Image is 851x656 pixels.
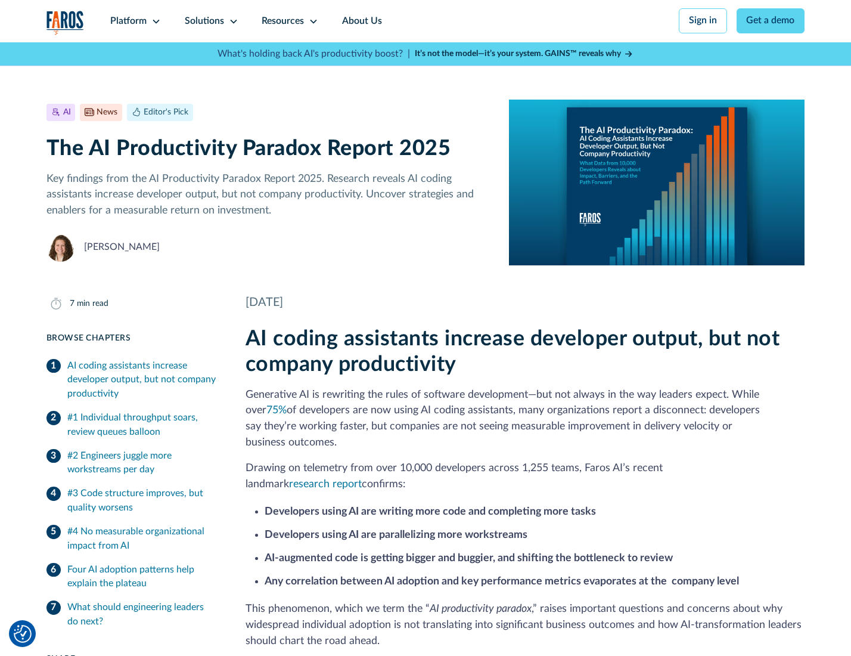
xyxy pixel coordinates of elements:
[262,14,304,29] div: Resources
[415,49,621,58] strong: It’s not the model—it’s your system. GAINS™ reveals why
[679,8,727,33] a: Sign in
[144,106,188,119] div: Editor's Pick
[246,387,805,451] p: Generative AI is rewriting the rules of software development—but not always in the way leaders ex...
[46,444,217,482] a: #2 Engineers juggle more workstreams per day
[14,625,32,643] img: Revisit consent button
[265,576,739,586] strong: Any correlation between AI adoption and key performance metrics evaporates at the company level
[70,298,74,310] div: 7
[46,171,490,219] p: Key findings from the AI Productivity Paradox Report 2025. Research reveals AI coding assistants ...
[110,14,147,29] div: Platform
[46,11,85,35] img: Logo of the analytics and reporting company Faros.
[84,240,160,255] div: [PERSON_NAME]
[77,298,108,310] div: min read
[46,233,75,262] img: Neely Dunlap
[67,601,217,629] div: What should engineering leaders do next?
[185,14,224,29] div: Solutions
[46,520,217,558] a: #4 No measurable organizational impact from AI
[218,47,410,61] p: What's holding back AI's productivity boost? |
[67,449,217,478] div: #2 Engineers juggle more workstreams per day
[14,625,32,643] button: Cookie Settings
[63,106,71,119] div: AI
[97,106,117,119] div: News
[46,406,217,444] a: #1 Individual throughput soars, review queues balloon
[430,604,532,614] em: AI productivity paradox
[509,100,805,265] img: A report cover on a blue background. The cover reads:The AI Productivity Paradox: AI Coding Assis...
[265,506,596,516] strong: Developers using AI are writing more code and completing more tasks
[67,359,217,402] div: AI coding assistants increase developer output, but not company productivity
[46,596,217,634] a: What should engineering leaders do next?
[415,48,634,60] a: It’s not the model—it’s your system. GAINS™ reveals why
[246,601,805,649] p: This phenomenon, which we term the “ ,” raises important questions and concerns about why widespr...
[246,460,805,493] p: Drawing on telemetry from over 10,000 developers across 1,255 teams, Faros AI’s recent landmark c...
[289,479,362,489] a: research report
[67,525,217,553] div: #4 No measurable organizational impact from AI
[246,326,805,377] h2: AI coding assistants increase developer output, but not company productivity
[246,294,805,312] div: [DATE]
[46,11,85,35] a: home
[46,354,217,406] a: AI coding assistants increase developer output, but not company productivity
[46,136,490,162] h1: The AI Productivity Paradox Report 2025
[67,411,217,440] div: #1 Individual throughput soars, review queues balloon
[737,8,805,33] a: Get a demo
[46,558,217,596] a: Four AI adoption patterns help explain the plateau
[46,332,217,345] div: Browse Chapters
[265,553,673,563] strong: AI-augmented code is getting bigger and buggier, and shifting the bottleneck to review
[266,405,287,415] a: 75%
[67,487,217,515] div: #3 Code structure improves, but quality worsens
[67,563,217,592] div: Four AI adoption patterns help explain the plateau
[46,482,217,520] a: #3 Code structure improves, but quality worsens
[265,530,527,540] strong: Developers using AI are parallelizing more workstreams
